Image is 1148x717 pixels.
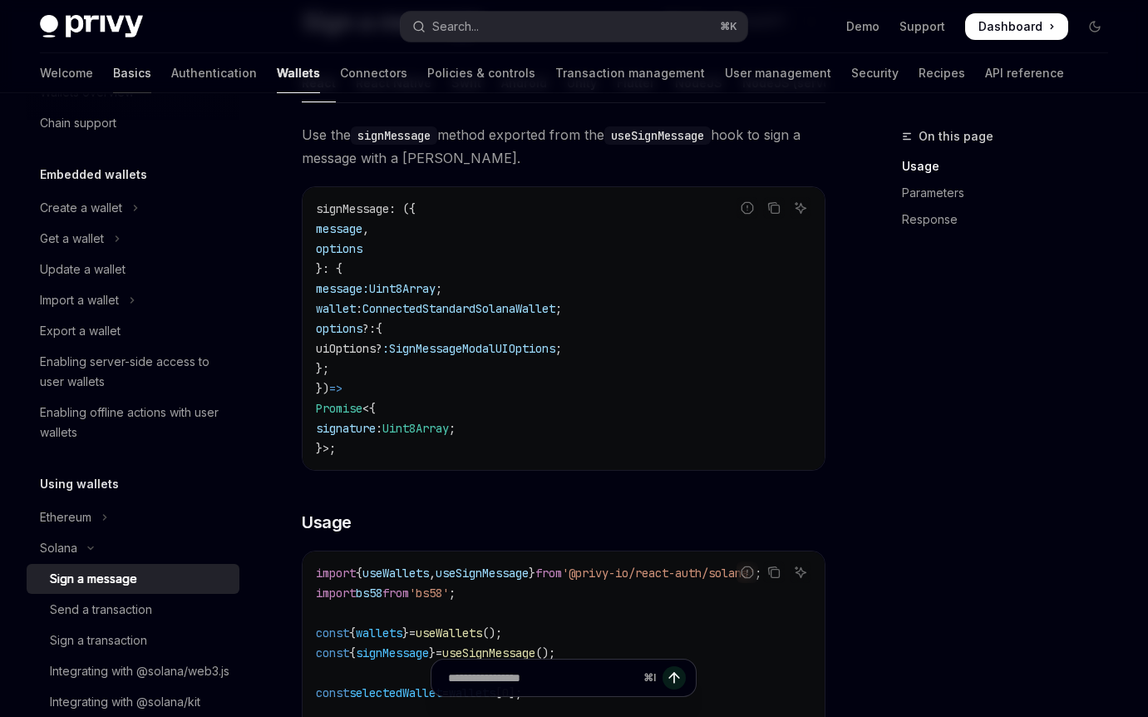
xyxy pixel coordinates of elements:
span: { [356,566,362,581]
span: { [376,321,382,336]
code: useSignMessage [604,126,711,145]
span: wallet [316,301,356,316]
a: API reference [985,53,1064,93]
a: Connectors [340,53,407,93]
span: signMessage [316,201,389,216]
span: '@privy-io/react-auth/solana' [562,566,755,581]
span: useWallets [362,566,429,581]
span: <{ [362,401,376,416]
a: Parameters [902,180,1121,206]
span: wallets [356,626,402,640]
div: Create a wallet [40,198,122,218]
button: Toggle Ethereum section [27,502,239,532]
span: { [349,645,356,660]
a: Response [902,206,1121,233]
span: ; [449,421,456,436]
a: Send a transaction [27,595,239,625]
button: Toggle dark mode [1081,13,1108,40]
span: uiOptions? [316,341,382,356]
button: Toggle Get a wallet section [27,224,239,254]
code: signMessage [351,126,437,145]
button: Ask AI [790,561,811,583]
span: Uint8Array [382,421,449,436]
a: Dashboard [965,13,1068,40]
span: ; [449,586,456,601]
span: options [316,321,362,336]
a: User management [725,53,831,93]
span: Usage [302,511,352,534]
span: import [316,586,356,601]
span: from [535,566,562,581]
div: Export a wallet [40,321,121,341]
div: Integrating with @solana/web3.js [50,661,229,681]
button: Send message [663,666,686,690]
span: message [316,221,362,236]
a: Welcome [40,53,93,93]
span: signMessage [356,645,429,660]
span: ; [555,341,562,356]
a: Security [851,53,899,93]
span: ConnectedStandardSolanaWallet [362,301,555,316]
span: (); [535,645,555,660]
span: import [316,566,356,581]
button: Toggle Import a wallet section [27,285,239,315]
span: ⌘ K [720,20,737,33]
span: (); [482,626,502,640]
a: Transaction management [555,53,705,93]
div: Send a transaction [50,600,152,620]
span: message: [316,281,369,296]
a: Policies & controls [427,53,535,93]
span: from [382,586,409,601]
div: Update a wallet [40,260,126,279]
a: Enabling offline actions with user wallets [27,398,239,448]
button: Copy the contents from the code block [763,561,785,583]
img: dark logo [40,15,143,38]
a: Integrating with @solana/kit [27,687,239,717]
button: Open search [401,12,748,42]
span: useWallets [416,626,482,640]
a: Usage [902,153,1121,180]
span: = [409,626,416,640]
a: Update a wallet [27,255,239,284]
span: signature [316,421,376,436]
div: Solana [40,538,77,558]
a: Recipes [919,53,965,93]
div: Import a wallet [40,290,119,310]
a: Export a wallet [27,316,239,346]
span: Use the method exported from the hook to sign a message with a [PERSON_NAME]. [302,123,825,170]
span: : ({ [389,201,416,216]
span: On this page [919,126,993,146]
button: Report incorrect code [737,561,758,583]
div: Ethereum [40,507,91,527]
span: useSignMessage [436,566,529,581]
span: , [429,566,436,581]
a: Wallets [277,53,320,93]
span: SignMessageModalUIOptions [389,341,555,356]
a: Chain support [27,108,239,138]
span: : [376,421,382,436]
span: Promise [316,401,362,416]
h5: Using wallets [40,474,119,494]
span: = [436,645,442,660]
span: useSignMessage [442,645,535,660]
span: options [316,241,362,256]
span: ; [755,566,761,581]
button: Ask AI [790,197,811,219]
span: 'bs58' [409,586,449,601]
div: Sign a message [50,569,137,589]
span: { [349,626,356,640]
div: Enabling server-side access to user wallets [40,352,229,392]
span: } [402,626,409,640]
span: }: { [316,261,342,276]
span: ; [555,301,562,316]
a: Authentication [171,53,257,93]
a: Sign a message [27,564,239,594]
div: Chain support [40,113,116,133]
span: } [529,566,535,581]
div: Sign a transaction [50,630,147,650]
h5: Embedded wallets [40,165,147,185]
input: Ask a question... [448,660,637,696]
span: ?: [362,321,376,336]
button: Toggle Create a wallet section [27,193,239,223]
button: Report incorrect code [737,197,758,219]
